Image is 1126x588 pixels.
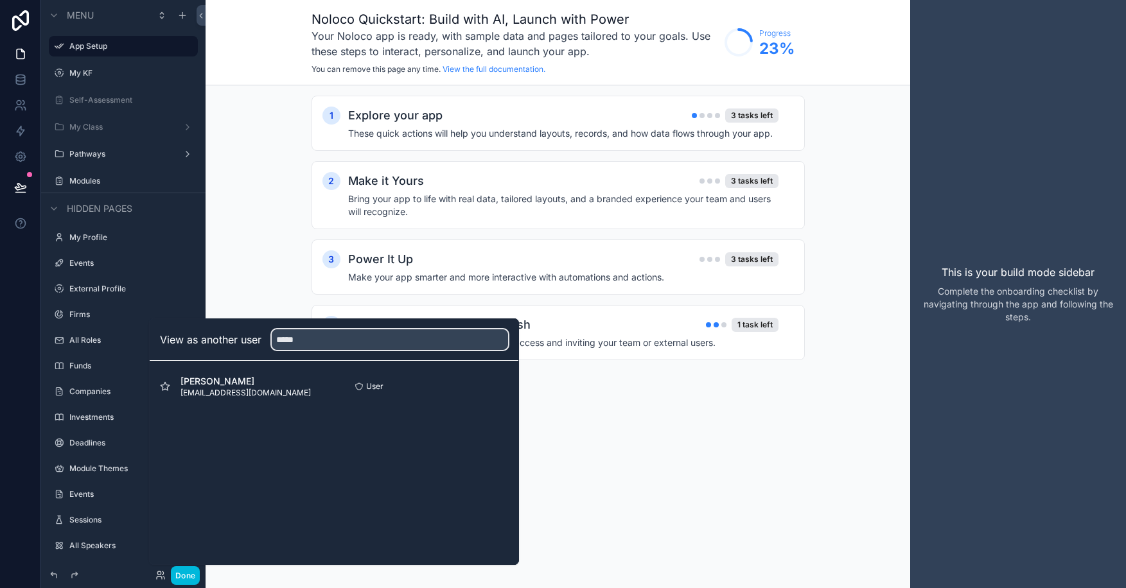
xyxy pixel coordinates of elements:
[69,284,190,294] label: External Profile
[180,388,311,398] span: [EMAIL_ADDRESS][DOMAIN_NAME]
[69,515,190,525] label: Sessions
[69,386,190,397] label: Companies
[366,381,383,392] span: User
[69,540,190,551] label: All Speakers
[312,10,718,28] h1: Noloco Quickstart: Build with AI, Launch with Power
[69,489,190,499] label: Events
[69,41,190,51] label: App Setup
[160,332,261,347] h2: View as another user
[69,361,190,371] label: Funds
[171,566,200,585] button: Done
[69,412,190,422] label: Investments
[69,258,190,268] label: Events
[312,28,718,59] h3: Your Noloco app is ready, with sample data and pages tailored to your goals. Use these steps to i...
[69,149,172,159] label: Pathways
[443,64,545,74] a: View the full documentation.
[67,202,132,215] span: Hidden pages
[942,264,1095,280] p: This is your build mode sidebar
[69,122,172,132] label: My Class
[759,39,795,59] span: 23 %
[67,9,94,22] span: Menu
[69,438,190,448] label: Deadlines
[69,335,190,345] label: All Roles
[759,28,795,39] span: Progress
[920,285,1116,324] p: Complete the onboarding checklist by navigating through the app and following the steps.
[312,64,441,74] span: You can remove this page any time.
[69,68,190,78] label: My KF
[180,375,311,388] span: [PERSON_NAME]
[69,95,190,105] label: Self-Assessment
[69,232,190,243] label: My Profile
[69,309,190,320] label: Firms
[69,463,190,474] label: Module Themes
[69,176,190,186] label: Modules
